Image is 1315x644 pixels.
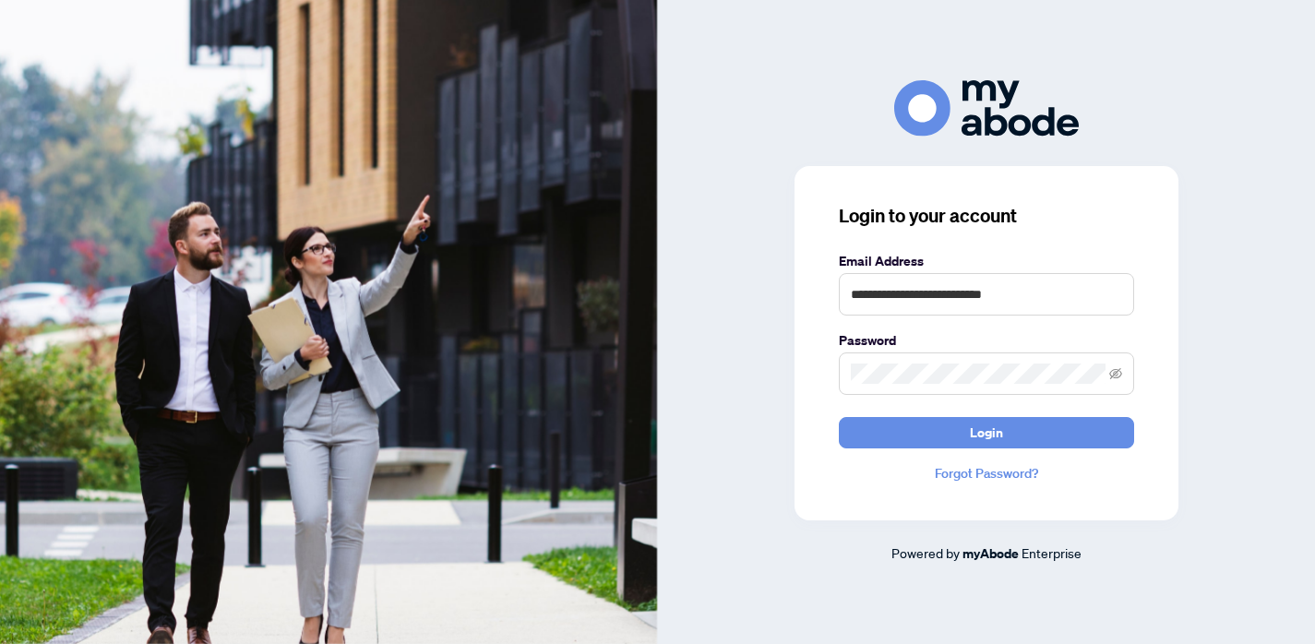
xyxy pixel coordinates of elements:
button: Login [839,417,1134,448]
label: Password [839,330,1134,351]
img: ma-logo [894,80,1079,137]
a: Forgot Password? [839,463,1134,483]
span: Enterprise [1022,544,1082,561]
span: Login [970,418,1003,447]
span: Powered by [891,544,960,561]
h3: Login to your account [839,203,1134,229]
label: Email Address [839,251,1134,271]
a: myAbode [962,543,1019,564]
span: eye-invisible [1109,367,1122,380]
